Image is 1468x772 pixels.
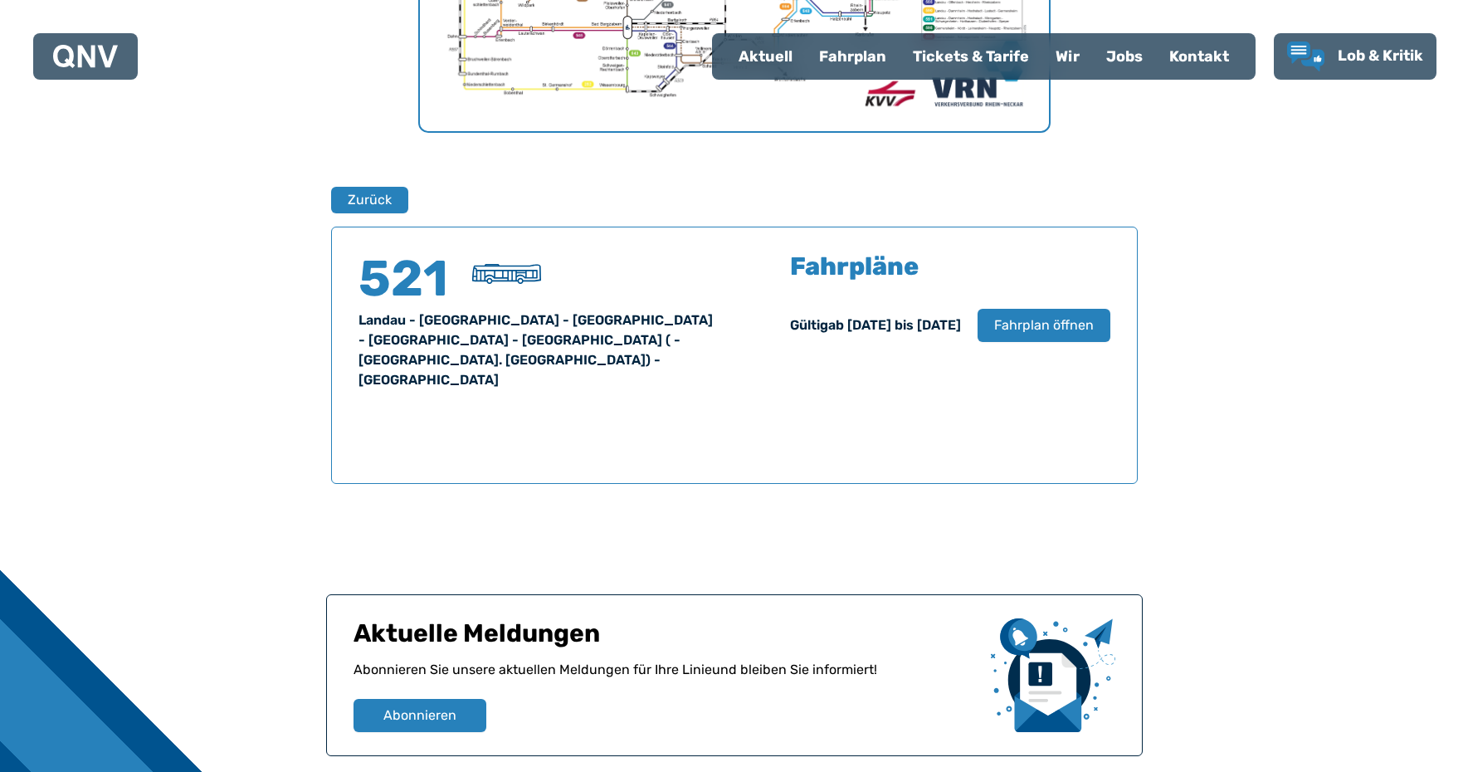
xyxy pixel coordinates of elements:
span: Lob & Kritik [1338,46,1423,65]
a: QNV Logo [53,40,118,73]
img: newsletter [991,618,1115,732]
button: Fahrplan öffnen [978,309,1110,342]
div: Landau - [GEOGRAPHIC_DATA] - [GEOGRAPHIC_DATA] - [GEOGRAPHIC_DATA] - [GEOGRAPHIC_DATA] ( - [GEOGR... [358,310,714,390]
p: Abonnieren Sie unsere aktuellen Meldungen für Ihre Linie und bleiben Sie informiert! [354,660,978,699]
h4: 521 [358,254,458,304]
span: Fahrplan öffnen [994,315,1094,335]
button: Zurück [331,187,408,213]
h1: Aktuelle Meldungen [354,618,978,660]
a: Kontakt [1156,35,1242,78]
a: Wir [1042,35,1093,78]
a: Jobs [1093,35,1156,78]
span: Abonnieren [383,706,456,726]
button: Abonnieren [354,699,486,732]
a: Tickets & Tarife [900,35,1042,78]
a: Fahrplan [806,35,900,78]
a: Aktuell [725,35,806,78]
h5: Fahrpläne [790,254,919,279]
div: Gültig ab [DATE] bis [DATE] [790,315,961,335]
a: Lob & Kritik [1287,42,1423,71]
img: Überlandbus [472,264,541,284]
img: QNV Logo [53,45,118,68]
a: Zurück [331,187,397,213]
